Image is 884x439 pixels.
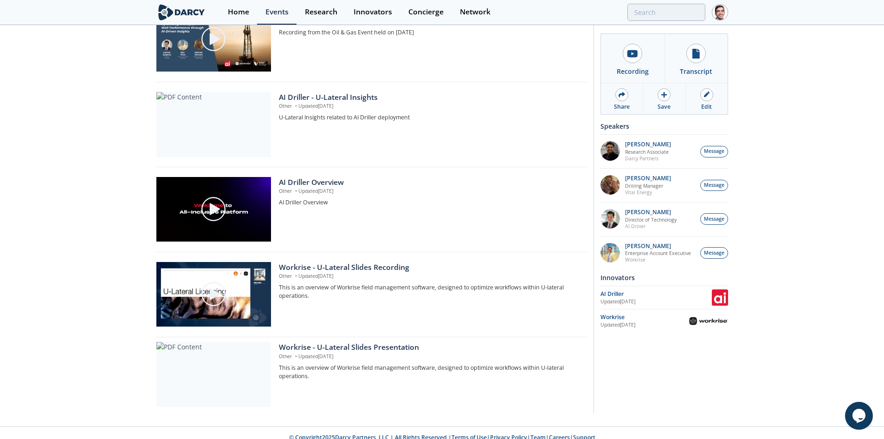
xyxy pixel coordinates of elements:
[700,180,728,191] button: Message
[279,188,580,195] p: Other Updated [DATE]
[625,216,677,223] p: Director of Technology
[279,113,580,122] p: U-Lateral Insights related to AI Driller deployment
[658,103,671,111] div: Save
[701,103,712,111] div: Edit
[265,8,289,16] div: Events
[293,103,298,109] span: •
[600,290,712,298] div: AI Driller
[156,7,587,72] a: Video Content Event Recording - Optimizing U-Shaped Well Performance through AI-Driven Insights E...
[408,8,444,16] div: Concierge
[200,26,226,52] img: play-chapters-gray.svg
[279,353,580,360] p: Other Updated [DATE]
[625,155,671,162] p: Darcy Partners
[700,247,728,259] button: Message
[625,256,691,263] p: Workrise
[700,146,728,157] button: Message
[704,216,724,223] span: Message
[600,298,712,306] div: Updated [DATE]
[680,66,712,76] div: Transcript
[279,28,580,37] p: Recording from the Oil & Gas Event held on [DATE]
[665,34,728,83] a: Transcript
[600,141,620,161] img: 92797456-ae33-4003-90ad-aa7d548e479e
[279,198,580,207] p: AI Driller Overview
[600,243,620,262] img: d531428d-9462-4370-963f-711f33fff895
[293,188,298,194] span: •
[600,313,689,321] div: Workrise
[704,249,724,257] span: Message
[712,4,728,20] img: Profile
[600,313,728,329] a: Workrise Updated[DATE] Workrise
[600,175,620,195] img: 41e7ad8c-146b-4a7b-8ab7-fb446f1d4e37
[712,289,728,306] img: AI Driller
[354,8,392,16] div: Innovators
[156,92,587,157] a: PDF Content AI Driller - U-Lateral Insights Other •Updated[DATE] U-Lateral Insights related to AI...
[686,83,728,114] a: Edit
[156,177,271,242] img: Video Content
[704,148,724,155] span: Message
[617,66,649,76] div: Recording
[279,364,580,381] p: This is an overview of Workrise field management software, designed to optimize workflows within ...
[279,283,580,301] p: This is an overview of Workrise field management software, designed to optimize workflows within ...
[845,402,875,430] iframe: chat widget
[625,141,671,148] p: [PERSON_NAME]
[625,183,671,189] p: Drilling Manager
[601,34,665,83] a: Recording
[200,281,226,307] img: play-chapters-gray.svg
[228,8,249,16] div: Home
[156,177,587,242] a: Video Content AI Driller Overview Other •Updated[DATE] AI Driller Overview
[600,269,728,286] div: Innovators
[279,103,580,110] p: Other Updated [DATE]
[600,118,728,134] div: Speakers
[460,8,490,16] div: Network
[625,149,671,155] p: Research Associate
[293,273,298,279] span: •
[279,273,580,280] p: Other Updated [DATE]
[625,250,691,256] p: Enterprise Account Executive
[625,243,691,249] p: [PERSON_NAME]
[600,321,689,329] div: Updated [DATE]
[279,92,580,103] div: AI Driller - U-Lateral Insights
[689,317,728,325] img: Workrise
[156,262,587,327] a: Video Content Workrise - U-Lateral Slides Recording Other •Updated[DATE] This is an overview of W...
[156,7,271,72] img: Video Content
[156,342,587,407] a: PDF Content Workrise - U-Lateral Slides Presentation Other •Updated[DATE] This is an overview of ...
[625,223,677,229] p: AI Driller
[600,289,728,306] a: AI Driller Updated[DATE] AI Driller
[704,182,724,189] span: Message
[625,189,671,196] p: Vital Energy
[200,196,226,222] img: play-chapters-gray.svg
[305,8,337,16] div: Research
[279,177,580,188] div: AI Driller Overview
[600,209,620,229] img: ffe6a691-8ac1-4464-8506-95d7df00c139
[156,4,207,20] img: logo-wide.svg
[293,353,298,360] span: •
[614,103,630,111] div: Share
[279,342,580,353] div: Workrise - U-Lateral Slides Presentation
[700,213,728,225] button: Message
[279,262,580,273] div: Workrise - U-Lateral Slides Recording
[625,175,671,182] p: [PERSON_NAME]
[625,209,677,216] p: [PERSON_NAME]
[627,4,705,21] input: Advanced Search
[156,262,271,327] img: Video Content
